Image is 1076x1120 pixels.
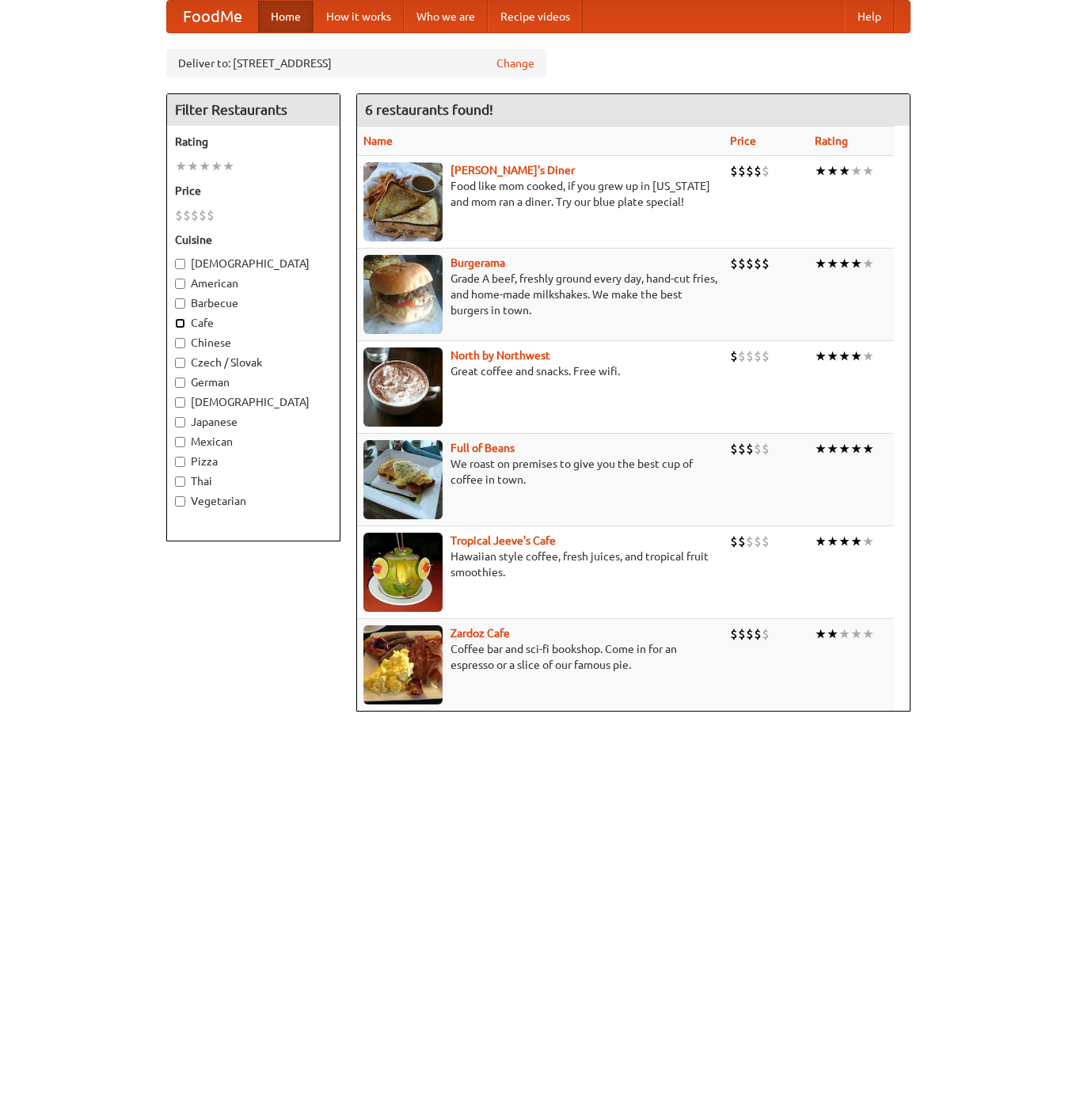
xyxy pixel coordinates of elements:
[730,347,738,365] li: $
[754,347,762,365] li: $
[746,625,754,643] li: $
[451,442,515,454] a: Full of Beans
[850,347,862,365] li: ★
[175,374,332,390] label: German
[762,533,770,550] li: $
[815,255,827,272] li: ★
[451,256,505,269] b: Burgerama
[451,627,510,640] b: Zardoz Cafe
[175,378,185,388] input: German
[827,162,838,180] li: ★
[167,94,340,126] h4: Filter Restaurants
[175,315,332,331] label: Cafe
[762,255,770,272] li: $
[175,338,185,348] input: Chinese
[175,355,332,370] label: Czech / Slovak
[363,456,717,488] p: We roast on premises to give you the best cup of coffee in town.
[258,1,314,32] a: Home
[862,440,874,457] li: ★
[363,440,443,519] img: beans.jpg
[363,549,717,580] p: Hawaiian style coffee, fresh juices, and tropical fruit smoothies.
[815,440,827,457] li: ★
[827,533,838,550] li: ★
[730,135,756,147] a: Price
[175,454,332,469] label: Pizza
[175,397,185,408] input: [DEMOGRAPHIC_DATA]
[175,335,332,351] label: Chinese
[862,162,874,180] li: ★
[730,440,738,457] li: $
[738,625,746,643] li: $
[754,162,762,180] li: $
[183,207,191,224] li: $
[746,347,754,365] li: $
[746,440,754,457] li: $
[827,625,838,643] li: ★
[815,533,827,550] li: ★
[730,625,738,643] li: $
[815,347,827,365] li: ★
[815,135,848,147] a: Rating
[175,493,332,509] label: Vegetarian
[175,256,332,271] label: [DEMOGRAPHIC_DATA]
[175,318,185,328] input: Cafe
[314,1,404,32] a: How it works
[175,275,332,291] label: American
[862,533,874,550] li: ★
[850,625,862,643] li: ★
[850,533,862,550] li: ★
[404,1,488,32] a: Who we are
[762,347,770,365] li: $
[199,158,211,175] li: ★
[363,363,717,379] p: Great coffee and snacks. Free wifi.
[199,207,207,224] li: $
[738,440,746,457] li: $
[222,158,234,175] li: ★
[754,255,762,272] li: $
[363,347,443,427] img: north.jpg
[762,625,770,643] li: $
[175,476,185,487] input: Thai
[363,533,443,612] img: jeeves.jpg
[754,440,762,457] li: $
[838,440,850,457] li: ★
[175,358,185,368] input: Czech / Slovak
[363,271,717,318] p: Grade A beef, freshly ground every day, hand-cut fries, and home-made milkshakes. We make the bes...
[827,255,838,272] li: ★
[850,162,862,180] li: ★
[175,434,332,450] label: Mexican
[207,207,215,224] li: $
[191,207,199,224] li: $
[175,232,332,248] h5: Cuisine
[175,134,332,150] h5: Rating
[187,158,199,175] li: ★
[451,534,556,547] a: Tropical Jeeve's Cafe
[862,255,874,272] li: ★
[175,158,187,175] li: ★
[175,417,185,427] input: Japanese
[451,349,550,362] b: North by Northwest
[167,1,258,32] a: FoodMe
[175,473,332,489] label: Thai
[175,496,185,507] input: Vegetarian
[850,255,862,272] li: ★
[746,533,754,550] li: $
[738,533,746,550] li: $
[175,295,332,311] label: Barbecue
[175,457,185,467] input: Pizza
[754,533,762,550] li: $
[365,102,493,117] ng-pluralize: 6 restaurants found!
[363,162,443,241] img: sallys.jpg
[451,164,575,177] a: [PERSON_NAME]'s Diner
[488,1,583,32] a: Recipe videos
[175,437,185,447] input: Mexican
[175,207,183,224] li: $
[746,255,754,272] li: $
[762,162,770,180] li: $
[363,135,393,147] a: Name
[363,255,443,334] img: burgerama.jpg
[754,625,762,643] li: $
[762,440,770,457] li: $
